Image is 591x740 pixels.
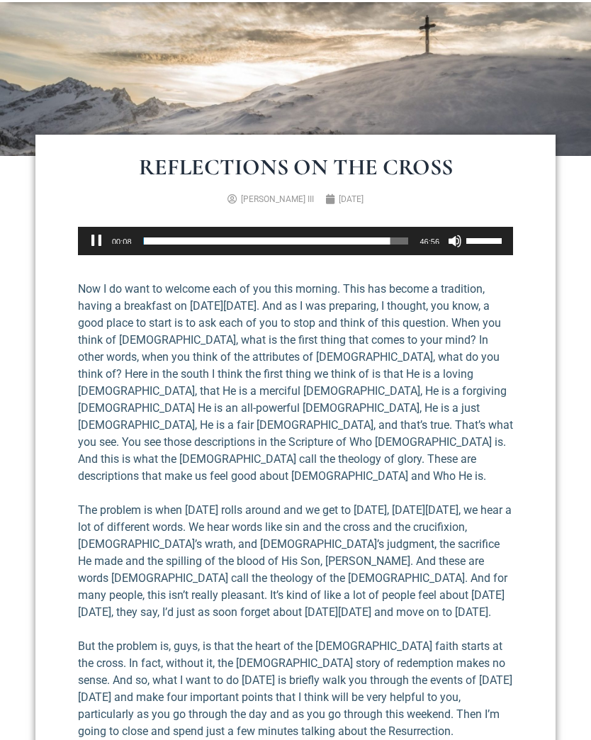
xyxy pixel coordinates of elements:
[78,502,513,621] p: The problem is when [DATE] rolls around and we get to [DATE], [DATE][DATE], we hear a lot of diff...
[112,237,132,246] span: 00:08
[448,234,462,248] button: Mute
[241,194,314,204] span: [PERSON_NAME] III
[78,281,513,485] p: Now I do want to welcome each of you this morning. This has become a tradition, having a breakfas...
[339,194,364,204] time: [DATE]
[89,234,103,248] button: Pause
[71,156,520,179] h1: Reflections on the Cross
[78,638,513,740] p: But the problem is, guys, is that the heart of the [DEMOGRAPHIC_DATA] faith starts at the cross. ...
[466,227,506,252] a: Volume Slider
[420,237,439,246] span: 46:56
[78,227,513,255] div: Audio Player
[325,193,364,206] a: [DATE]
